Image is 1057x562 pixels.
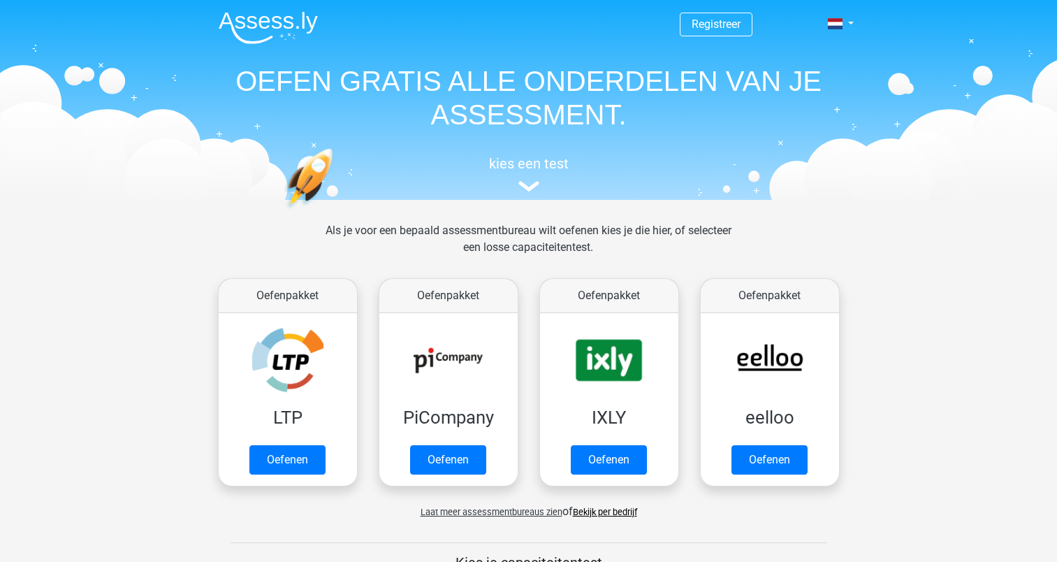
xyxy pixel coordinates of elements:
div: Als je voor een bepaald assessmentbureau wilt oefenen kies je die hier, of selecteer een losse ca... [314,222,743,273]
span: Laat meer assessmentbureaus zien [421,507,562,517]
a: Registreer [692,17,741,31]
a: Oefenen [731,445,808,475]
img: Assessly [219,11,318,44]
a: Oefenen [249,445,326,475]
img: assessment [518,181,539,192]
a: Oefenen [410,445,486,475]
h5: kies een test [207,155,850,172]
img: oefenen [284,148,387,275]
a: Oefenen [571,445,647,475]
div: of [207,492,850,520]
a: Bekijk per bedrijf [573,507,637,517]
h1: OEFEN GRATIS ALLE ONDERDELEN VAN JE ASSESSMENT. [207,64,850,131]
a: kies een test [207,155,850,192]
